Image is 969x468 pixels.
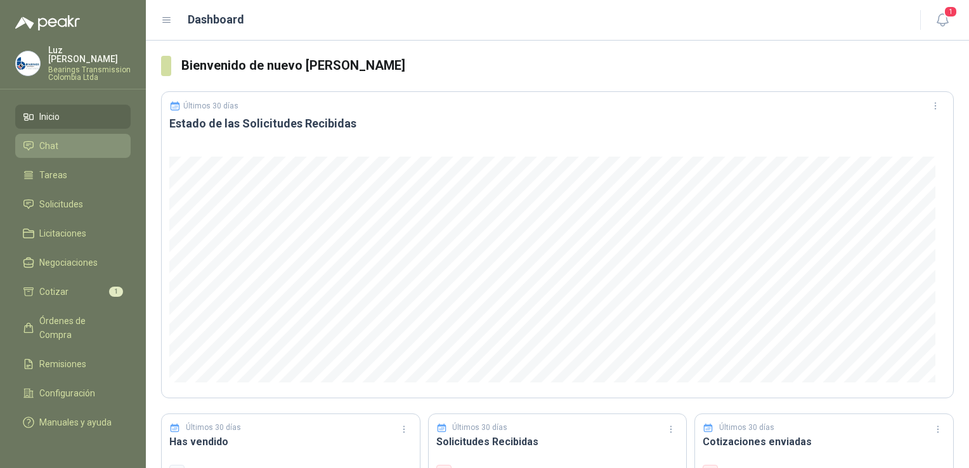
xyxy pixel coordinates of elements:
[15,381,131,405] a: Configuración
[931,9,954,32] button: 1
[39,314,119,342] span: Órdenes de Compra
[39,139,58,153] span: Chat
[169,116,946,131] h3: Estado de las Solicitudes Recibidas
[181,56,954,75] h3: Bienvenido de nuevo [PERSON_NAME]
[183,101,238,110] p: Últimos 30 días
[15,250,131,275] a: Negociaciones
[15,15,80,30] img: Logo peakr
[15,221,131,245] a: Licitaciones
[15,309,131,347] a: Órdenes de Compra
[39,357,86,371] span: Remisiones
[436,434,679,450] h3: Solicitudes Recibidas
[15,280,131,304] a: Cotizar1
[15,352,131,376] a: Remisiones
[39,110,60,124] span: Inicio
[15,134,131,158] a: Chat
[15,192,131,216] a: Solicitudes
[109,287,123,297] span: 1
[16,51,40,75] img: Company Logo
[39,168,67,182] span: Tareas
[39,386,95,400] span: Configuración
[48,46,131,63] p: Luz [PERSON_NAME]
[703,434,946,450] h3: Cotizaciones enviadas
[48,66,131,81] p: Bearings Transmission Colombia Ltda
[452,422,507,434] p: Últimos 30 días
[15,105,131,129] a: Inicio
[39,285,68,299] span: Cotizar
[186,422,241,434] p: Últimos 30 días
[188,11,244,29] h1: Dashboard
[944,6,958,18] span: 1
[39,415,112,429] span: Manuales y ayuda
[15,163,131,187] a: Tareas
[169,434,412,450] h3: Has vendido
[39,256,98,270] span: Negociaciones
[39,197,83,211] span: Solicitudes
[719,422,774,434] p: Últimos 30 días
[15,410,131,434] a: Manuales y ayuda
[39,226,86,240] span: Licitaciones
